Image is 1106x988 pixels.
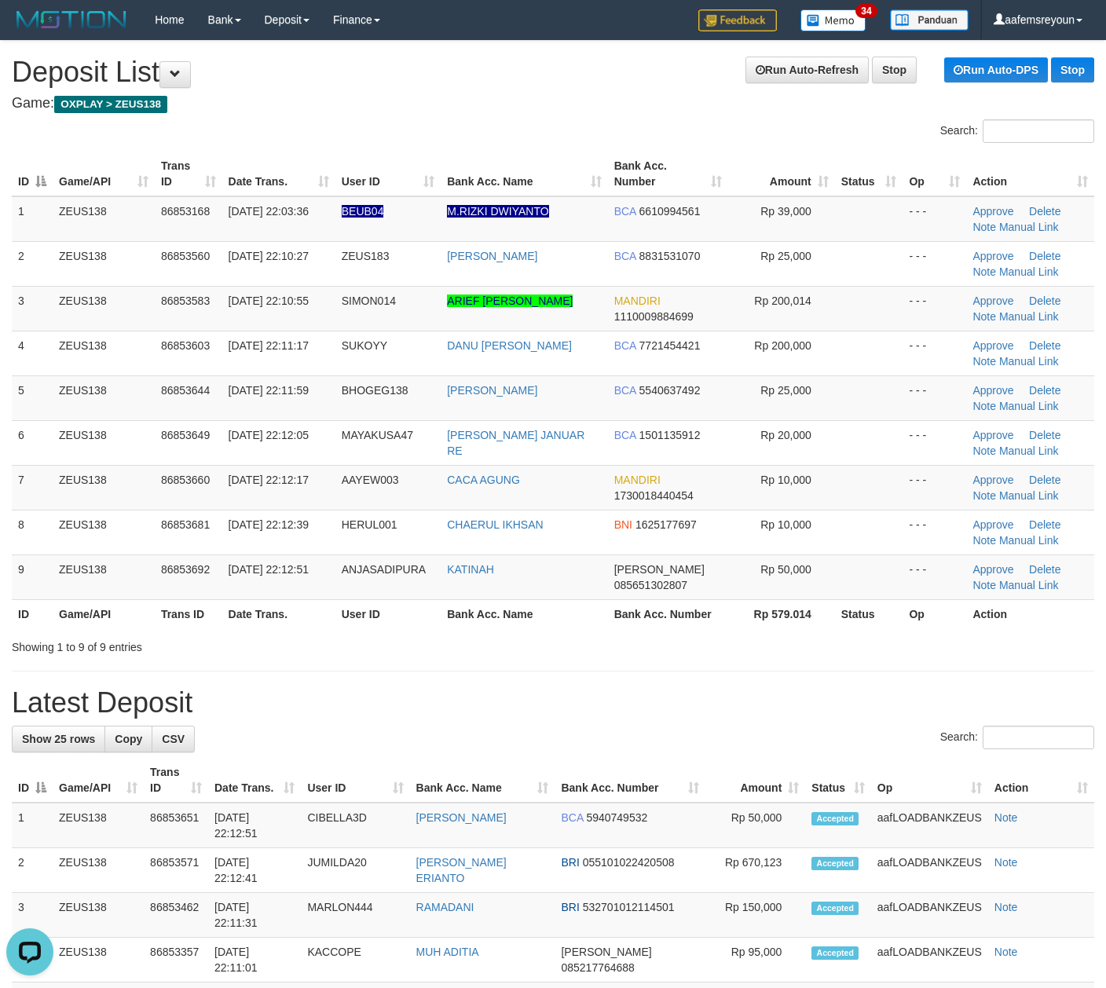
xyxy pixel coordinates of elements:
a: Run Auto-DPS [944,57,1048,82]
span: [DATE] 22:12:51 [229,563,309,576]
th: User ID: activate to sort column ascending [301,758,409,803]
a: Manual Link [999,265,1059,278]
label: Search: [940,119,1094,143]
input: Search: [983,119,1094,143]
a: Note [972,310,996,323]
span: Copy [115,733,142,745]
a: [PERSON_NAME] [416,811,507,824]
td: 86853357 [144,938,208,983]
span: Accepted [811,902,859,915]
span: 34 [855,4,877,18]
span: [DATE] 22:10:55 [229,295,309,307]
td: - - - [903,510,966,554]
td: 8 [12,510,53,554]
td: 1 [12,803,53,848]
span: [PERSON_NAME] [614,563,705,576]
span: Copy 5540637492 to clipboard [639,384,701,397]
td: ZEUS138 [53,893,144,938]
span: 86853681 [161,518,210,531]
td: - - - [903,241,966,286]
td: ZEUS138 [53,554,155,599]
th: Op [903,599,966,628]
th: Trans ID: activate to sort column ascending [155,152,222,196]
span: Show 25 rows [22,733,95,745]
span: BRI [561,856,579,869]
a: Stop [872,57,917,83]
td: MARLON444 [301,893,409,938]
span: 86853583 [161,295,210,307]
th: Action: activate to sort column ascending [966,152,1094,196]
a: Approve [972,250,1013,262]
a: [PERSON_NAME] JANUAR RE [447,429,584,457]
th: Game/API [53,599,155,628]
a: Manual Link [999,579,1059,591]
span: ANJASADIPURA [342,563,426,576]
th: Bank Acc. Name: activate to sort column ascending [410,758,555,803]
a: Approve [972,339,1013,352]
a: Manual Link [999,400,1059,412]
span: BCA [614,339,636,352]
th: Rp 579.014 [728,599,835,628]
span: Rp 39,000 [760,205,811,218]
td: ZEUS138 [53,420,155,465]
a: Delete [1029,339,1060,352]
td: 86853462 [144,893,208,938]
th: Date Trans. [222,599,335,628]
th: Date Trans.: activate to sort column ascending [208,758,301,803]
a: Delete [1029,563,1060,576]
a: Delete [1029,429,1060,441]
span: SUKOYY [342,339,387,352]
th: Bank Acc. Name [441,599,607,628]
span: [PERSON_NAME] [561,946,651,958]
a: Note [994,901,1018,913]
td: ZEUS138 [53,241,155,286]
a: Approve [972,384,1013,397]
span: BNI [614,518,632,531]
td: - - - [903,465,966,510]
a: Stop [1051,57,1094,82]
a: CSV [152,726,195,752]
th: User ID: activate to sort column ascending [335,152,441,196]
span: MANDIRI [614,474,661,486]
td: ZEUS138 [53,196,155,242]
a: Manual Link [999,221,1059,233]
td: ZEUS138 [53,803,144,848]
span: CSV [162,733,185,745]
a: Run Auto-Refresh [745,57,869,83]
a: Note [972,534,996,547]
a: M.RIZKI DWIYANTO [447,205,548,218]
span: Accepted [811,812,859,825]
a: Note [994,811,1018,824]
a: CACA AGUNG [447,474,520,486]
a: Note [972,400,996,412]
td: aafLOADBANKZEUS [871,893,988,938]
th: Bank Acc. Number: activate to sort column ascending [555,758,705,803]
span: 86853649 [161,429,210,441]
a: Note [972,579,996,591]
a: KATINAH [447,563,494,576]
th: Amount: activate to sort column ascending [728,152,835,196]
th: Game/API: activate to sort column ascending [53,758,144,803]
th: Status [835,599,903,628]
span: Rp 25,000 [760,250,811,262]
td: Rp 95,000 [705,938,805,983]
a: Approve [972,429,1013,441]
td: ZEUS138 [53,848,144,893]
span: Copy 532701012114501 to clipboard [583,901,675,913]
a: Approve [972,518,1013,531]
th: Op: activate to sort column ascending [871,758,988,803]
span: Copy 8831531070 to clipboard [639,250,701,262]
span: Rp 10,000 [760,518,811,531]
td: 3 [12,286,53,331]
a: [PERSON_NAME] [447,250,537,262]
td: aafLOADBANKZEUS [871,938,988,983]
label: Search: [940,726,1094,749]
a: CHAERUL IKHSAN [447,518,543,531]
td: - - - [903,331,966,375]
td: - - - [903,286,966,331]
img: panduan.png [890,9,969,31]
th: Date Trans.: activate to sort column ascending [222,152,335,196]
td: [DATE] 22:11:31 [208,893,301,938]
th: Trans ID: activate to sort column ascending [144,758,208,803]
a: Delete [1029,250,1060,262]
